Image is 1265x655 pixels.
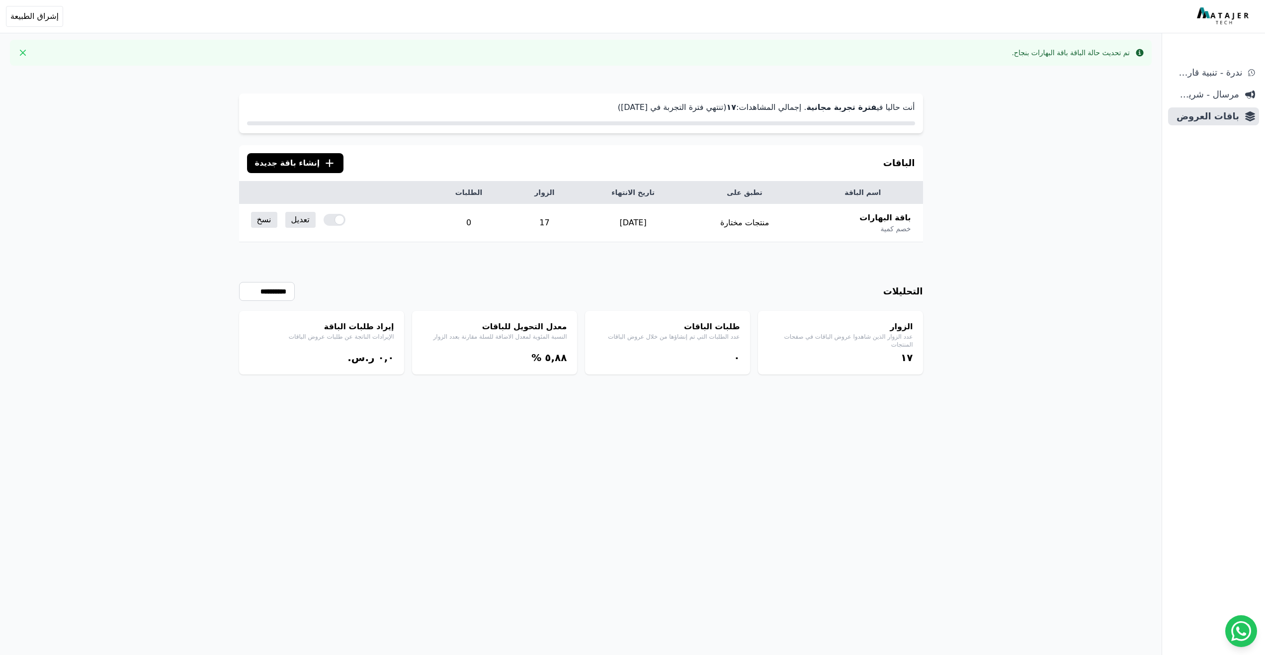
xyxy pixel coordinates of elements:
[545,352,567,364] bdi: ٥,٨٨
[883,284,923,298] h3: التحليلات
[255,157,320,169] span: إنشاء باقة جديدة
[595,333,740,341] p: عدد الطلبات التي تم إنشاؤها من خلال عروض الباقات
[686,204,803,242] td: منتجات مختارة
[803,182,923,204] th: اسم الباقة
[1197,7,1251,25] img: MatajerTech Logo
[422,333,567,341] p: النسبة المئوية لمعدل الاضافة للسلة مقارنة بعدد الزوار
[251,212,277,228] a: نسخ
[247,153,344,173] button: إنشاء باقة جديدة
[580,182,686,204] th: تاريخ الانتهاء
[249,321,394,333] h4: إيراد طلبات الباقة
[686,182,803,204] th: تطبق على
[806,102,876,112] strong: فترة تجربة مجانية
[883,156,915,170] h3: الباقات
[1172,88,1239,101] span: مرسال - شريط دعاية
[859,212,911,224] span: باقة البهارات
[595,351,740,365] div: ۰
[768,321,913,333] h4: الزوار
[10,10,59,22] span: إشراق الطبيعة
[428,204,509,242] td: 0
[347,352,374,364] span: ر.س.
[880,224,911,234] span: خصم كمية
[428,182,509,204] th: الطلبات
[6,6,63,27] button: إشراق الطبيعة
[768,333,913,349] p: عدد الزوار الذين شاهدوا عروض الباقات في صفحات المنتجات
[531,352,541,364] span: %
[768,351,913,365] div: ١٧
[1012,48,1130,58] div: تم تحديث حالة الباقة باقة البهارات بنجاح.
[595,321,740,333] h4: طلبات الباقات
[249,333,394,341] p: الإيرادات الناتجة عن طلبات عروض الباقات
[726,102,736,112] strong: ١٧
[422,321,567,333] h4: معدل التحويل للباقات
[15,45,31,61] button: Close
[1172,109,1239,123] span: باقات العروض
[247,101,915,113] p: أنت حاليا في . إجمالي المشاهدات: (تنتهي فترة التجربة في [DATE])
[509,204,580,242] td: 17
[378,352,394,364] bdi: ۰,۰
[580,204,686,242] td: [DATE]
[509,182,580,204] th: الزوار
[285,212,316,228] a: تعديل
[1172,66,1242,80] span: ندرة - تنبية قارب علي النفاذ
